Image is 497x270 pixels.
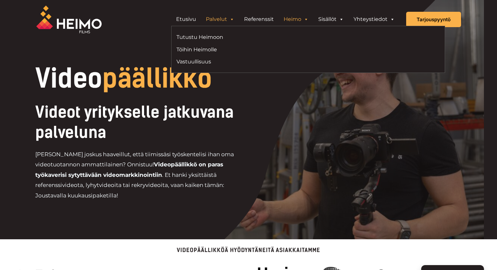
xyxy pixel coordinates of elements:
[279,13,313,26] a: Heimo
[102,63,212,94] span: päällikkö
[35,161,223,178] strong: Videopäällikkö on paras työkaverisi sytyttävään videomarkkinointiin
[168,13,403,26] aside: Header Widget 1
[176,33,303,42] a: Tutustu Heimoon
[176,45,303,54] a: Töihin Heimolle
[35,65,293,92] h1: Video
[406,12,461,27] a: Tarjouspyyntö
[349,13,400,26] a: Yhteystiedot
[15,247,482,253] p: Videopäällikköä hyödyntäneitä asiakkaitamme
[36,6,102,33] img: Heimo Filmsin logo
[201,13,239,26] a: Palvelut
[171,13,201,26] a: Etusivu
[35,149,249,201] p: [PERSON_NAME] joskus haaveillut, että tiimissäsi työskentelisi ihan oma videotuotannon ammattilai...
[35,103,234,142] span: Videot yritykselle jatkuvana palveluna
[239,13,279,26] a: Referenssit
[176,57,303,66] a: Vastuullisuus
[313,13,349,26] a: Sisällöt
